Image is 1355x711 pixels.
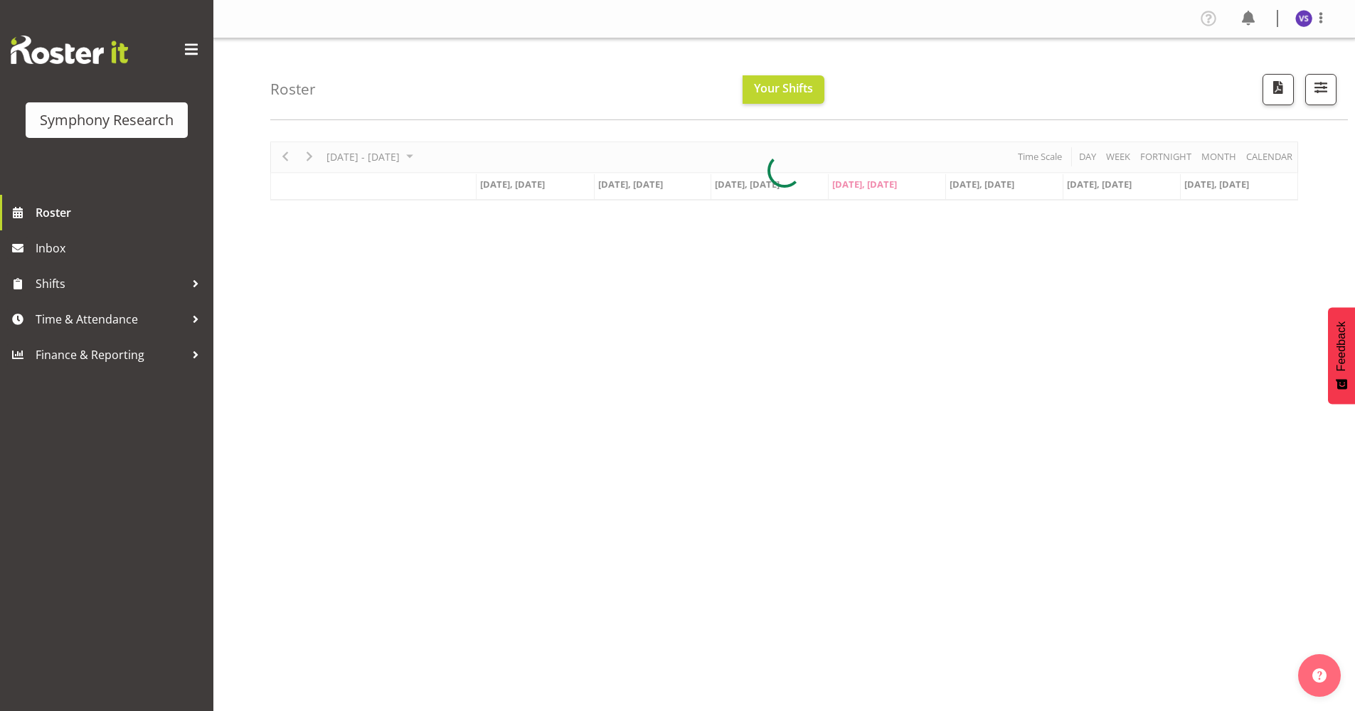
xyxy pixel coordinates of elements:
[754,80,813,96] span: Your Shifts
[36,202,206,223] span: Roster
[743,75,824,104] button: Your Shifts
[270,81,316,97] h4: Roster
[36,273,185,294] span: Shifts
[36,237,206,259] span: Inbox
[40,109,174,131] div: Symphony Research
[1263,74,1294,105] button: Download a PDF of the roster according to the set date range.
[36,344,185,365] span: Finance & Reporting
[36,309,185,330] span: Time & Attendance
[1295,10,1312,27] img: virender-singh11427.jpg
[1312,668,1327,683] img: help-xxl-2.png
[1328,307,1355,404] button: Feedback - Show survey
[1335,321,1348,371] span: Feedback
[11,36,128,64] img: Rosterit website logo
[1305,74,1337,105] button: Filter Shifts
